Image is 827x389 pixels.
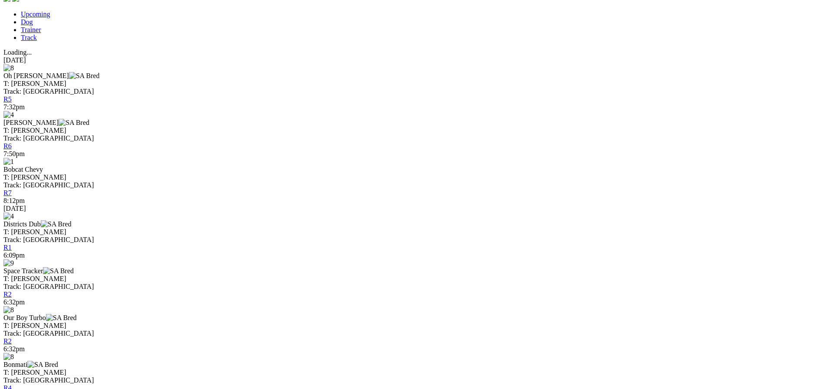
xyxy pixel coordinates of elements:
[3,119,824,127] div: [PERSON_NAME]
[3,127,824,134] div: T: [PERSON_NAME]
[3,353,14,361] img: 8
[3,228,824,236] div: T: [PERSON_NAME]
[3,142,12,150] a: R6
[3,134,824,142] div: Track: [GEOGRAPHIC_DATA]
[3,111,14,119] img: 4
[46,314,77,322] img: SA Bred
[3,173,824,181] div: T: [PERSON_NAME]
[21,10,50,18] a: Upcoming
[3,361,824,369] div: Bonmati
[3,56,824,64] div: [DATE]
[3,103,824,111] div: 7:32pm
[3,291,12,298] a: R2
[3,95,12,103] a: R5
[27,361,58,369] img: SA Bred
[69,72,100,80] img: SA Bred
[41,220,72,228] img: SA Bred
[3,267,824,275] div: Space Tracker
[3,205,824,212] div: [DATE]
[3,283,824,291] div: Track: [GEOGRAPHIC_DATA]
[3,72,824,80] div: Oh [PERSON_NAME]
[3,369,824,376] div: T: [PERSON_NAME]
[3,88,824,95] div: Track: [GEOGRAPHIC_DATA]
[21,26,41,33] a: Trainer
[3,64,14,72] img: 8
[3,330,824,337] div: Track: [GEOGRAPHIC_DATA]
[21,34,37,41] a: Track
[3,298,824,306] div: 6:32pm
[3,181,824,189] div: Track: [GEOGRAPHIC_DATA]
[3,376,824,384] div: Track: [GEOGRAPHIC_DATA]
[3,314,824,322] div: Our Boy Turbo
[3,166,824,173] div: Bobcat Chevy
[3,197,824,205] div: 8:12pm
[3,212,14,220] img: 4
[3,236,824,244] div: Track: [GEOGRAPHIC_DATA]
[3,252,824,259] div: 6:09pm
[3,150,824,158] div: 7:50pm
[3,49,32,56] span: Loading...
[3,345,824,353] div: 6:32pm
[3,337,12,345] a: R2
[21,18,33,26] a: Dog
[3,158,14,166] img: 1
[59,119,89,127] img: SA Bred
[3,259,14,267] img: 9
[43,267,74,275] img: SA Bred
[3,322,824,330] div: T: [PERSON_NAME]
[3,189,12,196] a: R7
[3,80,824,88] div: T: [PERSON_NAME]
[3,244,12,251] a: R1
[3,275,824,283] div: T: [PERSON_NAME]
[3,220,824,228] div: Districts Dub
[3,306,14,314] img: 8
